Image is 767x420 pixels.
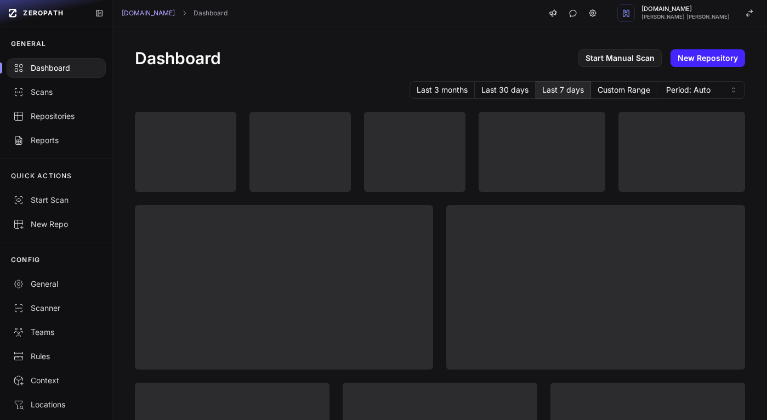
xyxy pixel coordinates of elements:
[475,81,536,99] button: Last 30 days
[11,39,46,48] p: GENERAL
[666,84,711,95] span: Period: Auto
[641,14,730,20] span: [PERSON_NAME] [PERSON_NAME]
[13,63,99,73] div: Dashboard
[135,48,221,68] h1: Dashboard
[11,172,72,180] p: QUICK ACTIONS
[23,9,64,18] span: ZEROPATH
[13,111,99,122] div: Repositories
[13,327,99,338] div: Teams
[13,195,99,206] div: Start Scan
[122,9,175,18] a: [DOMAIN_NAME]
[591,81,657,99] button: Custom Range
[641,6,730,12] span: [DOMAIN_NAME]
[536,81,591,99] button: Last 7 days
[13,351,99,362] div: Rules
[13,135,99,146] div: Reports
[194,9,228,18] a: Dashboard
[410,81,475,99] button: Last 3 months
[13,399,99,410] div: Locations
[578,49,662,67] a: Start Manual Scan
[13,279,99,290] div: General
[13,375,99,386] div: Context
[729,86,738,94] svg: caret sort,
[122,9,228,18] nav: breadcrumb
[671,49,745,67] a: New Repository
[11,256,40,264] p: CONFIG
[180,9,188,17] svg: chevron right,
[13,87,99,98] div: Scans
[13,303,99,314] div: Scanner
[4,4,86,22] a: ZEROPATH
[13,219,99,230] div: New Repo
